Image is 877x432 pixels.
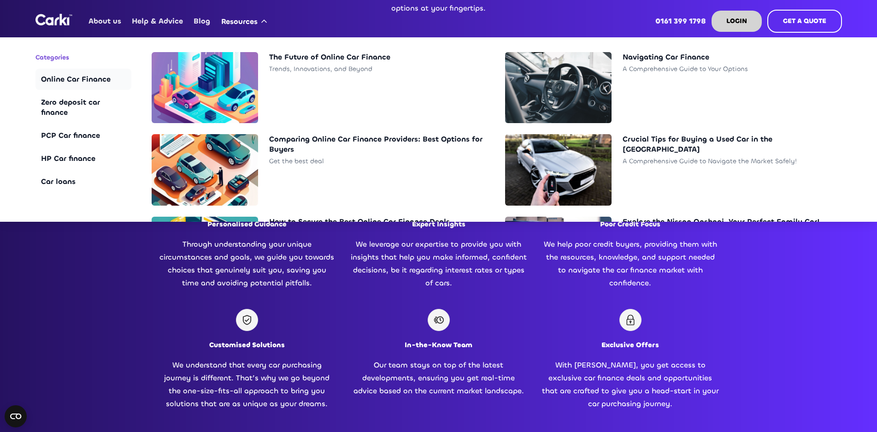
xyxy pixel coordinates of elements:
a: About us [83,3,127,39]
a: Car loans [35,171,131,192]
div: Online Car Finance [41,74,126,84]
span: We understand that every car purchasing journey is different. That’s why we go beyond the one-siz... [164,360,330,408]
img: Logo [35,14,72,25]
a: Online Car Finance [35,69,131,90]
a: Explore the Nissan Qashqai, Your Perfect Family Car! [500,211,842,293]
a: Comparing Online Car Finance Providers: Best Options for BuyersGet the best deal [146,129,489,211]
div: A Comprehensive Guide to Navigate the Market Safely! [623,156,836,166]
strong: 0161 399 1798 [655,16,706,26]
div: Car loans [41,177,126,187]
a: Help & Advice [127,3,188,39]
span: We help poor credit buyers, providing them with the resources, knowledge, and support needed to n... [544,239,717,288]
a: Blog [188,3,216,39]
div: The Future of Online Car Finance [269,52,483,62]
a: HP Car finance [35,148,131,169]
strong: Poor Credit Focus [600,219,660,229]
a: How to Secure the Best Online Car Finance Deals [146,211,489,293]
a: Zero deposit car finance [35,92,131,123]
a: PCP Car finance [35,125,131,146]
a: 0161 399 1798 [650,3,711,39]
a: LOGIN [712,11,762,32]
strong: Exclusive Offers [601,340,659,349]
div: PCP Car finance [41,130,126,141]
div: How to Secure the Best Online Car Finance Deals [269,217,483,227]
h4: Categories [35,52,131,63]
strong: Personalised Guidance [207,219,287,229]
div: Resources [216,4,276,39]
span: Our team stays on top of the latest developments, ensuring you get real-time advice based on the ... [353,360,524,396]
span: We leverage our expertise to provide you with insights that help you make informed, confident dec... [351,239,527,288]
a: Navigating Car FinanceA Comprehensive Guide to Your Options [500,47,842,129]
strong: Expert Insights [412,219,465,229]
strong: Customised Solutions [209,340,285,349]
a: The Future of Online Car FinanceTrends, Innovations, and Beyond [146,47,489,129]
div: Resources [221,17,258,27]
div: Explore the Nissan Qashqai, Your Perfect Family Car! [623,217,836,227]
strong: GET A QUOTE [783,17,826,25]
div: Trends, Innovations, and Beyond [269,64,483,74]
div: Crucial Tips for Buying a Used Car in the [GEOGRAPHIC_DATA] [623,134,836,154]
strong: LOGIN [726,17,747,25]
div: Zero deposit car finance [41,97,126,118]
span: Through understanding your unique circumstances and goals, we guide you towards choices that genu... [159,239,334,288]
div: A Comprehensive Guide to Your Options [623,64,836,74]
div: Get the best deal [269,156,483,166]
a: Crucial Tips for Buying a Used Car in the [GEOGRAPHIC_DATA]A Comprehensive Guide to Navigate the ... [500,129,842,211]
div: Comparing Online Car Finance Providers: Best Options for Buyers [269,134,483,154]
div: HP Car finance [41,154,126,164]
strong: In-the-Know Team [405,340,472,349]
div: Navigating Car Finance [623,52,836,62]
button: Open CMP widget [5,405,27,427]
a: GET A QUOTE [767,10,842,33]
span: With [PERSON_NAME], you get access to exclusive car finance deals and opportunities that are craf... [542,360,718,408]
a: home [35,14,72,25]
